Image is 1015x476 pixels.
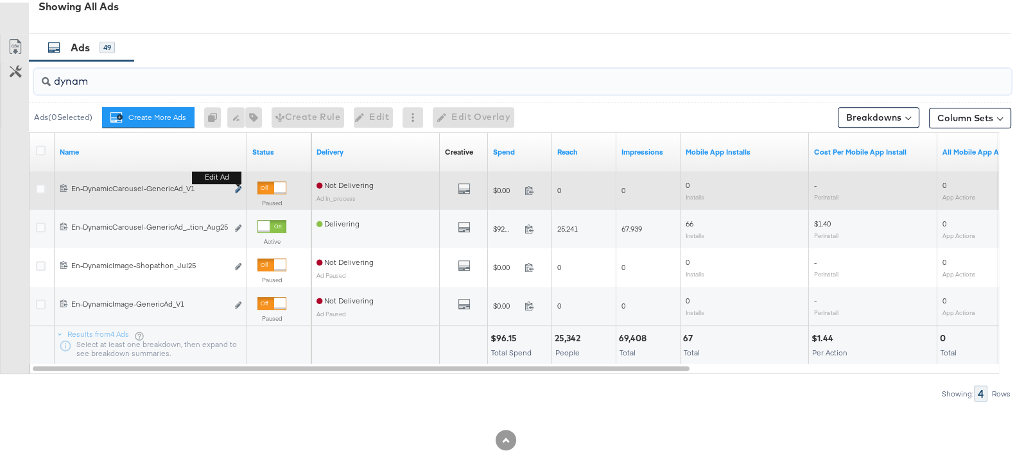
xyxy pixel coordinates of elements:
div: 4 [974,383,987,399]
sub: App Actions [942,191,976,198]
div: En-DynamicCarousel-GenericAd_...tion_Aug25 [71,219,227,230]
span: Delivering [317,216,360,226]
div: En-DynamicImage-GenericAd_V1 [71,296,227,307]
div: 25,342 [555,330,584,342]
span: 0 [557,183,561,192]
sub: Per Install [814,306,838,314]
span: 66 [686,216,693,226]
sub: Installs [686,191,704,198]
span: 0 [942,178,946,187]
a: Reflects the ability of your Ad to achieve delivery. [317,144,435,155]
div: 0 [940,330,950,342]
span: Ads [71,38,90,51]
span: People [555,345,580,355]
a: The number of installs from a mobile device as a result of your ad. [686,144,804,155]
span: Total [620,345,636,355]
div: Creative [445,144,473,155]
span: $1.40 [814,216,831,226]
div: 69,408 [619,330,650,342]
span: Not Delivering [317,255,374,264]
a: Shows the current state of your Ad. [252,144,306,155]
div: $1.44 [811,330,837,342]
span: 25,241 [557,221,578,231]
a: Ad Name. [60,144,242,155]
sub: Installs [686,268,704,275]
div: Showing: [941,387,974,396]
span: - [814,293,817,303]
span: Per Action [812,345,847,355]
span: 67,939 [621,221,642,231]
sub: Ad Paused [317,269,346,276]
div: Rows [991,387,1011,396]
button: Edit ad [234,181,242,194]
span: 0 [686,178,690,187]
span: - [814,178,817,187]
span: 0 [942,216,946,226]
sub: App Actions [942,268,976,275]
span: 0 [621,260,625,269]
span: $0.00 [493,298,519,308]
label: Active [257,235,286,243]
sub: Installs [686,306,704,314]
label: Paused [257,312,286,320]
div: En-DynamicCarousel-GenericAd_V1 [71,181,227,191]
sub: Per Install [814,268,838,275]
span: $0.00 [493,260,519,269]
span: $0.00 [493,183,519,192]
span: - [814,255,817,264]
a: The number of times your ad was served. On mobile apps an ad is counted as served the first time ... [621,144,675,155]
button: Column Sets [929,105,1011,126]
a: The number of people your ad was served to. [557,144,611,155]
button: Create More Ads [102,105,195,125]
span: 0 [621,183,625,192]
span: Not Delivering [317,178,374,187]
sub: Ad In_process [317,192,356,200]
label: Paused [257,273,286,282]
div: 67 [683,330,697,342]
a: Shows the creative associated with your ad. [445,144,473,155]
sub: Installs [686,229,704,237]
span: 0 [621,298,625,308]
span: Not Delivering [317,293,374,303]
span: Total Spend [491,345,532,355]
span: 0 [557,298,561,308]
input: Search Ad Name, ID or Objective [51,61,923,86]
span: 0 [686,255,690,264]
span: $92.61 [493,221,519,231]
div: $96.15 [490,330,521,342]
sub: Ad Paused [317,307,346,315]
b: Edit ad [192,168,241,182]
sub: App Actions [942,229,976,237]
span: 0 [686,293,690,303]
sub: Per Install [814,229,838,237]
sub: App Actions [942,306,976,314]
label: Paused [257,196,286,205]
span: 0 [557,260,561,269]
div: En-DynamicImage-Shopathon_Jul25 [71,258,227,268]
a: The average cost for each install from a mobile device as a result of your ad. [814,144,932,155]
span: 0 [942,255,946,264]
a: The total amount spent to date. [493,144,547,155]
span: 0 [942,293,946,303]
sub: Per Install [814,191,838,198]
div: 49 [100,39,115,51]
div: 0 [204,105,227,125]
button: Breakdowns [838,105,919,125]
div: Ads ( 0 Selected) [34,109,92,121]
span: Total [684,345,700,355]
span: Total [941,345,957,355]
